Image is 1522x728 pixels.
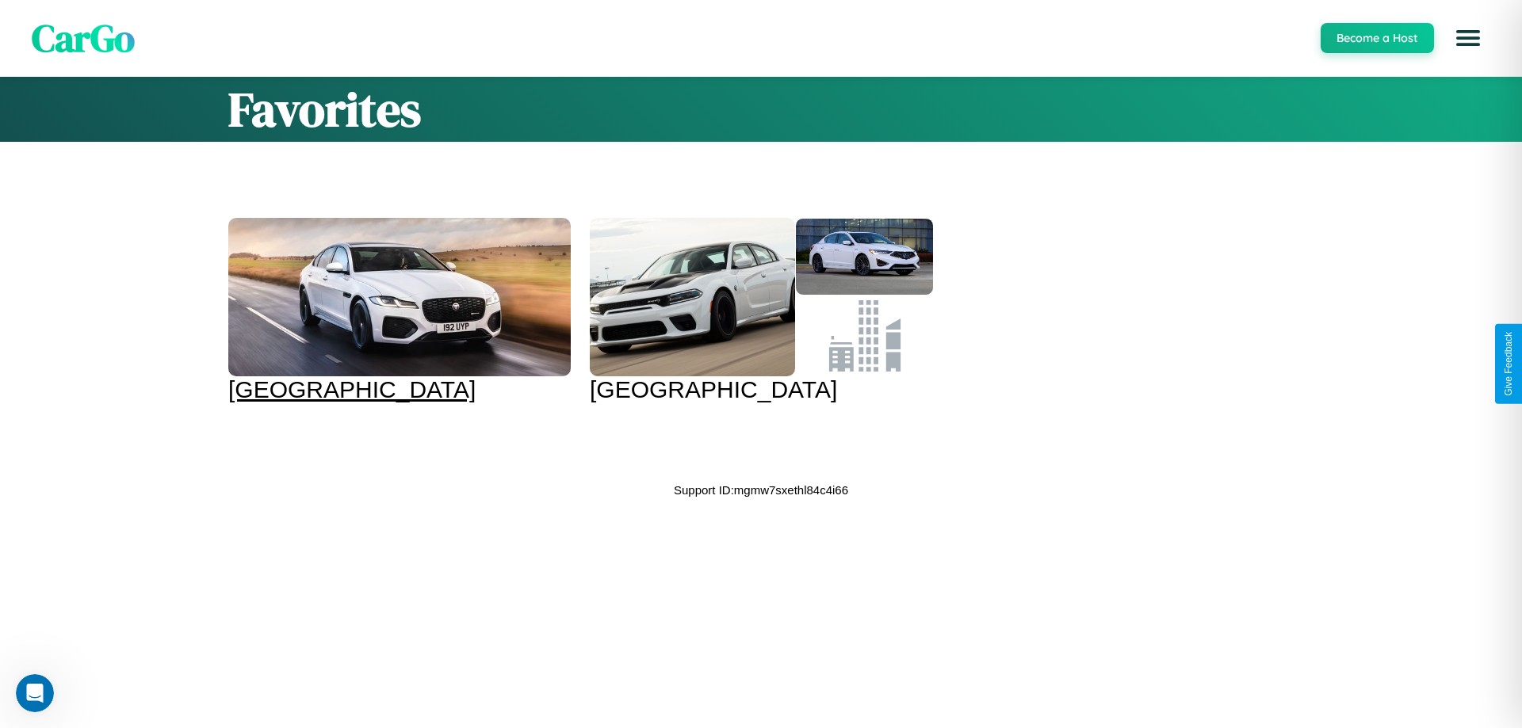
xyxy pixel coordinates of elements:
[590,376,932,403] div: [GEOGRAPHIC_DATA]
[32,12,135,64] span: CarGo
[1321,23,1434,53] button: Become a Host
[674,479,848,501] p: Support ID: mgmw7sxethl84c4i66
[1503,332,1514,396] div: Give Feedback
[1446,16,1490,60] button: Open menu
[16,674,54,712] iframe: Intercom live chat
[228,376,571,403] div: [GEOGRAPHIC_DATA]
[228,77,1294,142] h1: Favorites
